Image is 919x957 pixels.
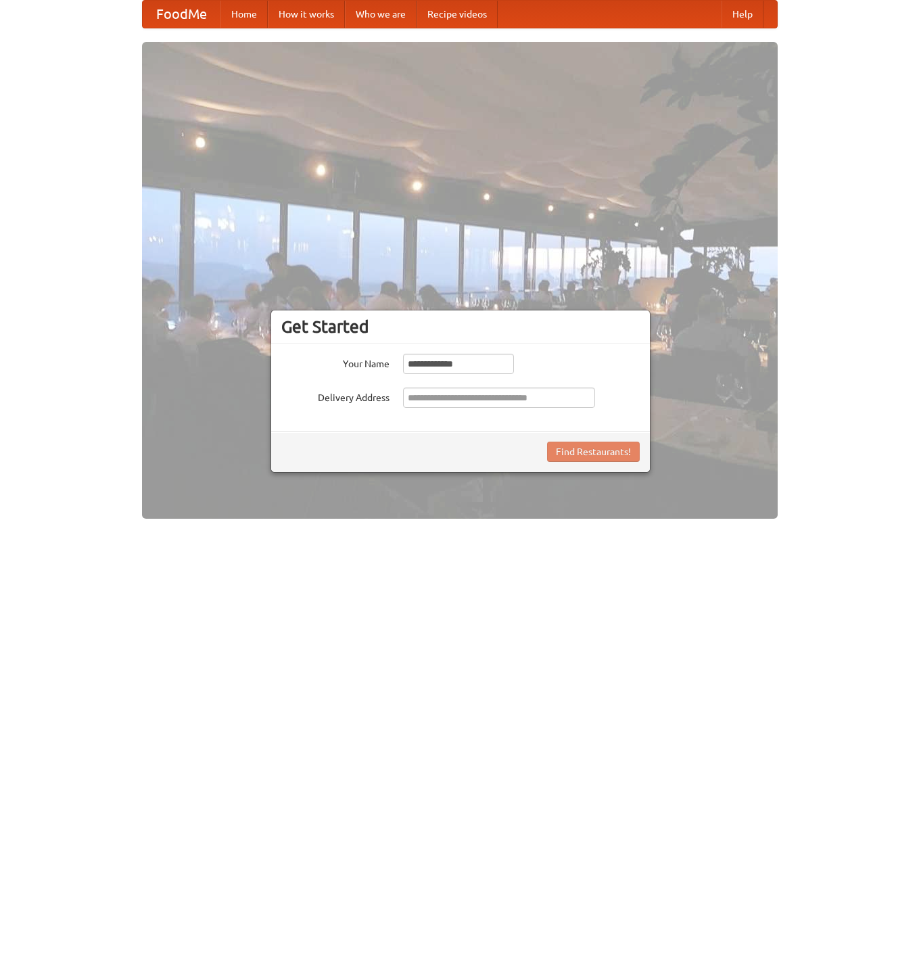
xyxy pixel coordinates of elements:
[281,388,390,404] label: Delivery Address
[143,1,220,28] a: FoodMe
[220,1,268,28] a: Home
[722,1,763,28] a: Help
[345,1,417,28] a: Who we are
[281,317,640,337] h3: Get Started
[268,1,345,28] a: How it works
[547,442,640,462] button: Find Restaurants!
[281,354,390,371] label: Your Name
[417,1,498,28] a: Recipe videos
